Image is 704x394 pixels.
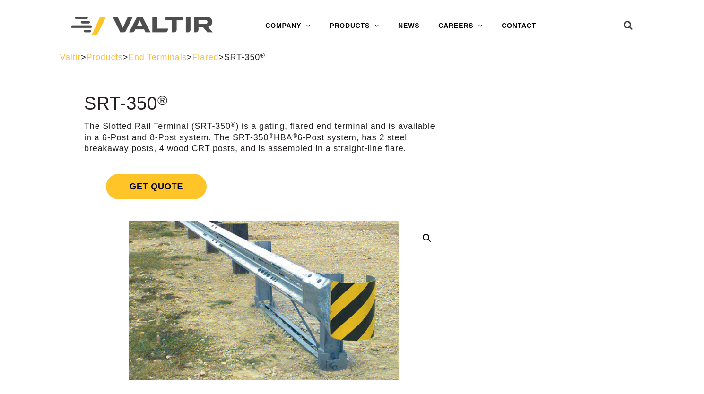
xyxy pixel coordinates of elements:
[60,52,81,62] a: Valtir
[128,52,187,62] a: End Terminals
[71,17,213,36] img: Valtir
[256,17,320,35] a: COMPANY
[86,52,122,62] a: Products
[224,52,265,62] span: SRT-350
[389,17,429,35] a: NEWS
[292,132,297,139] sup: ®
[106,174,207,199] span: Get Quote
[192,52,219,62] a: Flared
[429,17,492,35] a: CAREERS
[231,121,236,128] sup: ®
[60,52,644,63] div: > > > >
[260,52,265,59] sup: ®
[157,93,168,108] sup: ®
[84,94,444,114] h1: SRT-350
[269,132,274,139] sup: ®
[84,163,444,211] a: Get Quote
[492,17,546,35] a: CONTACT
[84,121,444,154] p: The Slotted Rail Terminal (SRT-350 ) is a gating, flared end terminal and is available in a 6-Pos...
[320,17,389,35] a: PRODUCTS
